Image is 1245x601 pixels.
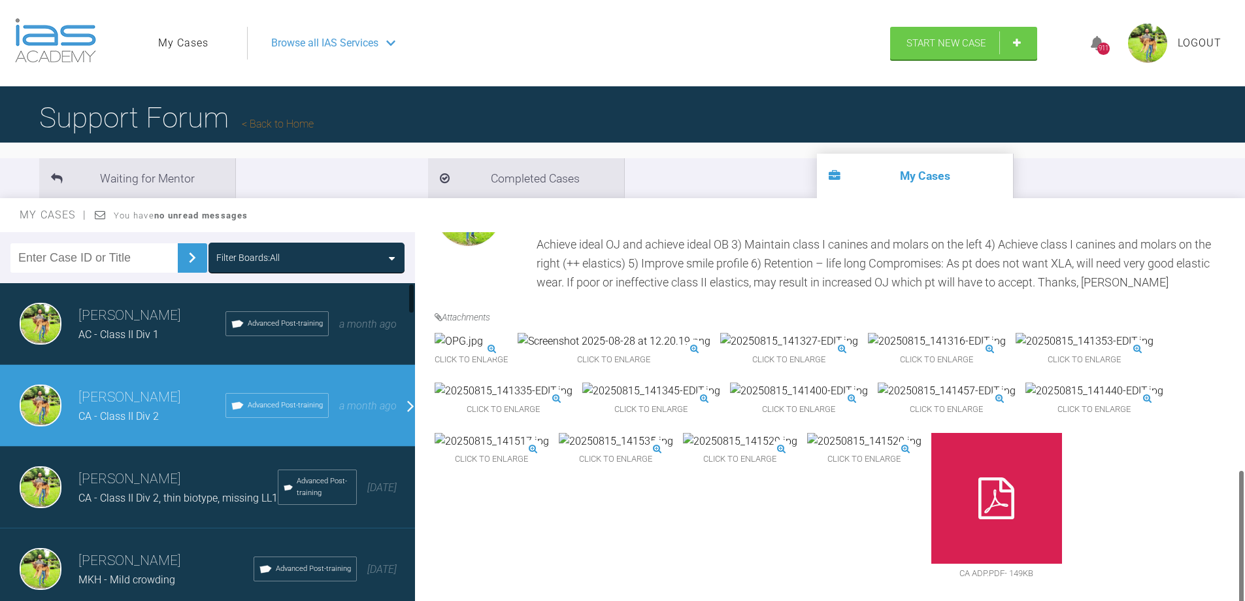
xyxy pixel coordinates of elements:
img: 20250815_141327-EDIT.jpg [720,333,858,350]
img: 20250815_141335-EDIT.jpg [435,383,573,400]
a: Logout [1178,35,1221,52]
span: Browse all IAS Services [271,35,378,52]
span: My Cases [20,209,87,221]
img: 20250815_141517.jpg [435,433,549,450]
span: [DATE] [367,481,397,494]
li: Waiting for Mentor [39,158,235,198]
h3: [PERSON_NAME] [78,305,225,327]
span: Click to enlarge [518,350,710,370]
a: Start New Case [890,27,1037,60]
span: Click to enlarge [1025,400,1163,420]
a: My Cases [158,35,208,52]
span: a month ago [339,318,397,330]
strong: no unread messages [154,211,248,220]
img: Dipak Parmar [20,466,61,508]
span: Click to enlarge [435,449,549,470]
span: Advanced Post-training [248,318,323,330]
span: Click to enlarge [435,350,508,370]
span: Start New Case [906,37,986,49]
img: 20250815_141345-EDIT.jpg [582,383,720,400]
img: 20250815_141529.jpg [683,433,797,450]
span: Click to enlarge [582,400,720,420]
span: CA - Class II Div 2, thin biotype, missing LL1 [78,492,278,504]
span: CA - Class II Div 2 [78,410,159,422]
img: Dipak Parmar [20,303,61,345]
span: Click to enlarge [868,350,1006,370]
img: 20250815_141457-EDIT.jpg [878,383,1016,400]
span: Click to enlarge [878,400,1016,420]
span: CA ADP.pdf - 149KB [931,564,1062,584]
span: Advanced Post-training [297,475,351,499]
h4: Attachments [435,310,1235,324]
span: Click to enlarge [1016,350,1154,370]
a: Back to Home [242,118,314,130]
h1: Support Forum [39,95,314,141]
span: Click to enlarge [807,449,921,470]
div: Hi All, Please see attached ADP, photos, OPG and itero scan. Problem list: 1) Class II Div 2 [MED... [537,179,1235,292]
img: 20250815_141353-EDIT.jpg [1016,333,1154,350]
img: logo-light.3e3ef733.png [15,18,96,63]
img: chevronRight.28bd32b0.svg [182,247,203,268]
h3: [PERSON_NAME] [78,550,254,572]
img: Screenshot 2025-08-28 at 12.20.19.png [518,333,710,350]
span: [DATE] [367,563,397,575]
span: Click to enlarge [720,350,858,370]
img: 20250815_141535.jpg [559,433,673,450]
img: Dipak Parmar [20,548,61,590]
span: Advanced Post-training [276,563,351,575]
img: OPG.jpg [435,333,483,350]
span: a month ago [339,400,397,412]
span: Click to enlarge [683,449,797,470]
span: You have [114,211,248,220]
div: Filter Boards: All [216,250,280,265]
span: MKH - Mild crowding [78,574,175,586]
img: 20250815_141316-EDIT.jpg [868,333,1006,350]
li: My Cases [817,154,1013,198]
img: Dipak Parmar [20,385,61,426]
img: 20250815_141440-EDIT.jpg [1025,383,1163,400]
h3: [PERSON_NAME] [78,386,225,409]
img: 20250815_141400-EDIT.jpg [730,383,868,400]
input: Enter Case ID or Title [10,243,178,273]
span: AC - Class II Div 1 [78,328,159,341]
span: Click to enlarge [559,449,673,470]
img: profile.png [1128,24,1167,63]
span: Advanced Post-training [248,400,323,411]
span: Click to enlarge [435,400,573,420]
span: Click to enlarge [730,400,868,420]
img: 20250815_141520.jpg [807,433,921,450]
div: 911 [1097,43,1110,55]
h3: [PERSON_NAME] [78,468,278,490]
li: Completed Cases [428,158,624,198]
